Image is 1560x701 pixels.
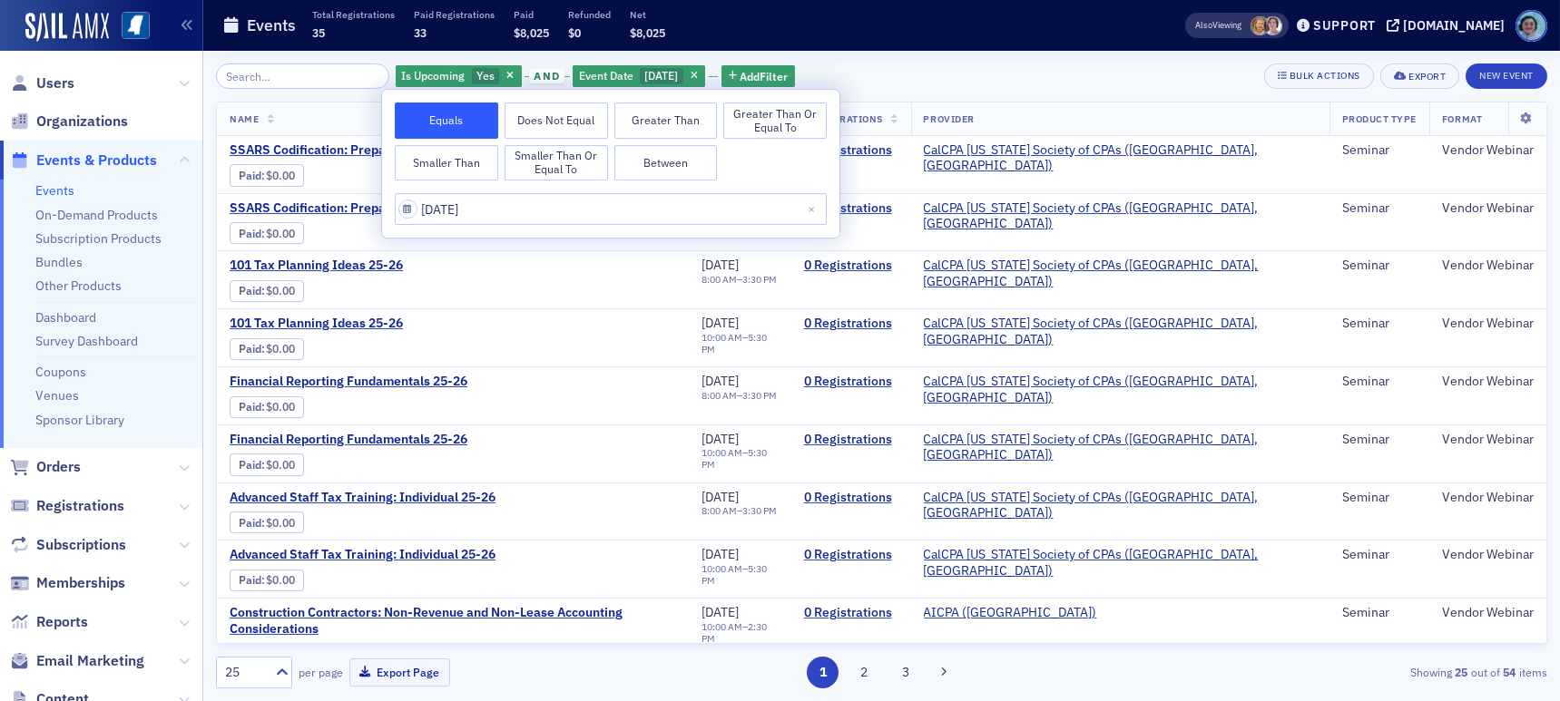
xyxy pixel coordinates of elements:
a: Paid [239,400,261,414]
span: Add Filter [740,68,788,84]
span: CalCPA California Society of CPAs (San Mateo, CA) [924,547,1317,579]
p: Net [630,8,665,21]
time: 5:30 PM [702,562,767,587]
span: 101 Tax Planning Ideas 25-26 [230,316,535,332]
span: Registrations [804,112,883,125]
div: Paid: 0 - $0 [230,338,304,360]
time: 10:00 AM [702,620,742,633]
div: [DOMAIN_NAME] [1403,17,1505,34]
div: Seminar [1342,374,1417,390]
a: SailAMX [25,13,109,42]
div: Seminar [1342,605,1417,621]
a: Sponsor Library [35,412,124,428]
span: [DATE] [702,315,739,331]
span: Is Upcoming [402,68,466,83]
time: 10:00 AM [702,446,742,459]
span: CalCPA California Society of CPAs (San Mateo, CA) [924,374,1317,405]
span: [DATE] [644,68,678,83]
div: Seminar [1342,142,1417,159]
a: New Event [1466,66,1547,83]
a: Paid [239,458,261,472]
a: Financial Reporting Fundamentals 25-26 [230,432,535,448]
div: Export [1408,72,1446,82]
a: On-Demand Products [35,207,158,223]
a: Paid [239,516,261,530]
span: [DATE] [702,489,739,505]
span: AICPA (Durham) [924,605,1097,621]
span: [DATE] [702,373,739,389]
button: Bulk Actions [1264,63,1374,89]
div: Seminar [1342,200,1417,217]
div: – [702,332,778,355]
button: Greater Than [614,102,718,139]
span: Orders [36,457,81,477]
a: Users [10,73,74,93]
a: 0 Registrations [804,605,898,621]
button: Export [1380,63,1459,89]
p: Total Registrations [312,8,395,21]
span: : [239,284,267,297]
label: per page [299,664,343,680]
a: 101 Tax Planning Ideas 25-26 [230,258,535,274]
span: Registrations [36,496,124,516]
a: Events [35,182,74,199]
span: : [239,458,267,472]
button: New Event [1466,63,1547,89]
a: Organizations [10,112,128,131]
span: $0.00 [267,458,296,472]
a: Construction Contractors: Non-Revenue and Non-Lease Accounting Considerations [230,605,676,637]
button: Smaller Than [395,145,498,181]
div: – [702,447,778,471]
span: Subscriptions [36,535,126,555]
a: 0 Registrations [804,432,898,448]
span: $0.00 [267,227,296,240]
a: Paid [239,284,261,297]
span: Events & Products [36,151,157,170]
div: Vendor Webinar [1442,605,1534,621]
span: CalCPA California Society of CPAs (San Mateo, CA) [924,258,1317,289]
div: 8/19/2025 [573,65,705,88]
div: Vendor Webinar [1442,547,1534,563]
div: Paid: 0 - $0 [230,222,304,244]
time: 10:00 AM [702,562,742,575]
a: 0 Registrations [804,258,898,274]
div: Paid: 0 - $0 [230,396,304,418]
div: Paid: 0 - $0 [230,511,304,533]
div: – [702,505,777,517]
div: Vendor Webinar [1442,374,1534,390]
div: Vendor Webinar [1442,258,1534,274]
a: AICPA ([GEOGRAPHIC_DATA]) [924,605,1097,621]
div: – [702,274,777,286]
button: 2 [849,657,880,688]
span: Event Date [579,68,633,83]
time: 3:30 PM [742,389,777,402]
div: Yes [396,65,522,88]
span: Users [36,73,74,93]
a: CalCPA [US_STATE] Society of CPAs ([GEOGRAPHIC_DATA], [GEOGRAPHIC_DATA]) [924,432,1317,463]
button: AddFilter [721,65,796,88]
div: Vendor Webinar [1442,142,1534,159]
a: Survey Dashboard [35,333,138,349]
a: 0 Registrations [804,374,898,390]
div: – [702,390,777,402]
a: Bundles [35,254,83,270]
button: Equals [395,102,498,139]
strong: 54 [1500,664,1519,680]
span: 35 [312,25,325,40]
time: 10:00 AM [702,331,742,344]
input: Search… [216,63,389,89]
time: 5:30 PM [702,446,767,471]
span: $0.00 [267,284,296,297]
a: Memberships [10,573,125,593]
span: CalCPA California Society of CPAs (San Mateo, CA) [924,200,1317,232]
span: CalCPA California Society of CPAs (San Mateo, CA) [924,316,1317,347]
a: CalCPA [US_STATE] Society of CPAs ([GEOGRAPHIC_DATA], [GEOGRAPHIC_DATA]) [924,490,1317,521]
a: 0 Registrations [804,316,898,332]
a: CalCPA [US_STATE] Society of CPAs ([GEOGRAPHIC_DATA], [GEOGRAPHIC_DATA]) [924,316,1317,347]
span: Email Marketing [36,651,144,671]
input: MM/DD/YYYY [395,193,827,225]
div: Seminar [1342,258,1417,274]
div: Vendor Webinar [1442,316,1534,332]
span: Profile [1516,10,1547,42]
a: Events & Products [10,151,157,170]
